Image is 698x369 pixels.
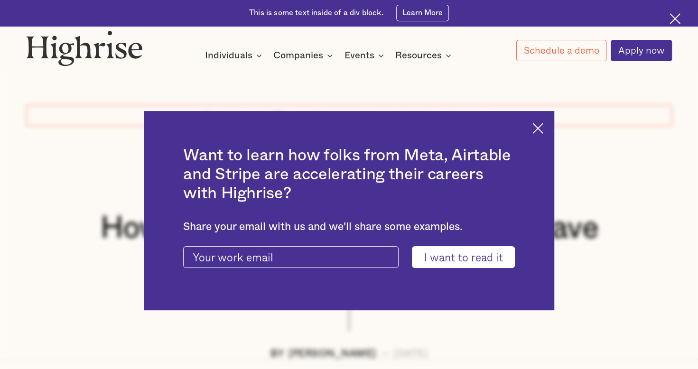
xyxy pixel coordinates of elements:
input: Your work email [183,246,398,268]
div: Events [344,50,387,61]
div: Companies [273,50,335,61]
div: Share your email with us and we'll share some examples. [183,221,515,233]
div: Resources [395,50,442,61]
a: Learn More [396,5,449,21]
a: Apply now [611,40,672,61]
h2: Want to learn how folks from Meta, Airtable and Stripe are accelerating their careers with Highrise? [183,146,515,203]
img: Cross icon [670,13,680,24]
div: Resources [395,50,454,61]
div: Companies [273,50,323,61]
img: Cross icon [532,123,543,134]
div: This is some text inside of a div block. [249,8,383,18]
div: Individuals [205,50,265,61]
form: current-ascender-blog-article-modal-form [183,246,515,268]
div: Individuals [205,50,252,61]
div: Events [344,50,374,61]
input: I want to read it [412,246,515,268]
a: Schedule a demo [516,40,606,61]
img: Highrise logo [26,30,143,65]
